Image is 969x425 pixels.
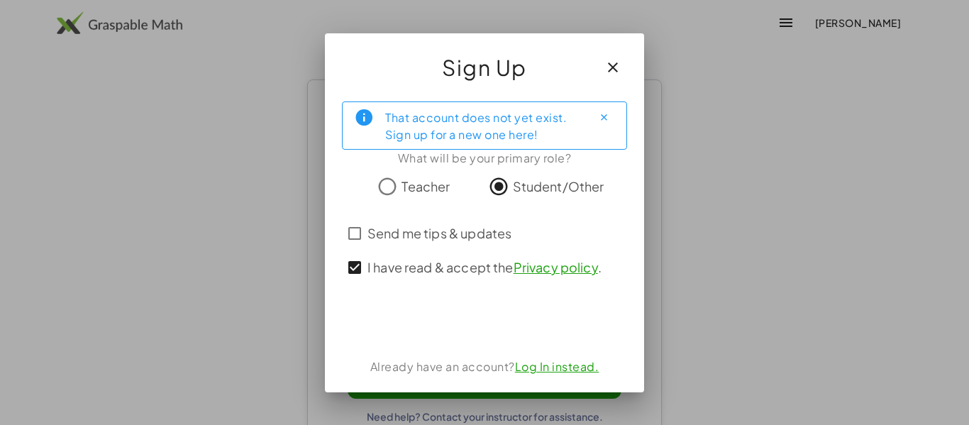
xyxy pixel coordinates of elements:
button: Close [592,106,615,129]
span: Teacher [402,177,450,196]
span: I have read & accept the . [367,258,602,277]
span: Student/Other [513,177,604,196]
div: Already have an account? [342,358,627,375]
iframe: Sign in with Google Button [406,306,563,337]
div: That account does not yet exist. Sign up for a new one here! [385,108,581,143]
a: Log In instead. [515,359,599,374]
div: What will be your primary role? [342,150,627,167]
span: Send me tips & updates [367,223,511,243]
span: Sign Up [442,50,527,84]
a: Privacy policy [514,259,598,275]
